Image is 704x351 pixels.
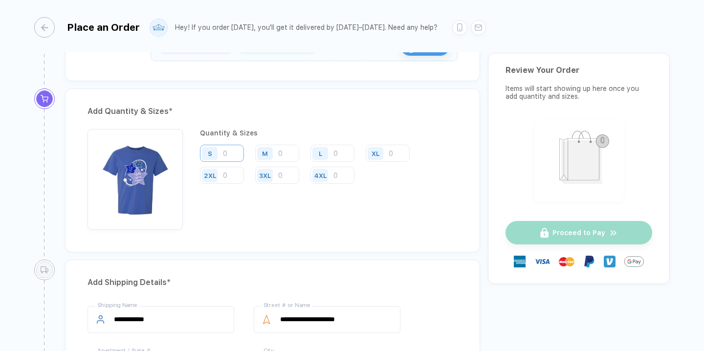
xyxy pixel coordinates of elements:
[534,254,550,269] img: visa
[158,44,233,54] div: 80% changes are minor
[262,150,268,157] div: M
[204,172,216,179] div: 2XL
[88,104,458,119] div: Add Quantity & Sizes
[559,254,574,269] img: master-card
[314,172,327,179] div: 4XL
[238,44,317,54] div: 95% customers say yes!
[150,19,167,36] img: user profile
[372,150,379,157] div: XL
[624,252,644,271] img: GPay
[92,134,178,219] img: adda0ba2-fb29-475a-a432-f2228c1fa064_nt_front_1755039413079.jpg
[208,150,212,157] div: S
[604,256,616,267] img: Venmo
[583,256,595,267] img: Paypal
[319,150,322,157] div: L
[539,124,619,195] img: shopping_bag.png
[67,22,140,33] div: Place an Order
[88,275,458,290] div: Add Shipping Details
[259,172,271,179] div: 3XL
[200,129,458,137] div: Quantity & Sizes
[175,23,438,32] div: Hey! If you order [DATE], you'll get it delivered by [DATE]–[DATE]. Need any help?
[506,85,652,100] div: Items will start showing up here once you add quantity and sizes.
[514,256,526,267] img: express
[506,66,652,75] div: Review Your Order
